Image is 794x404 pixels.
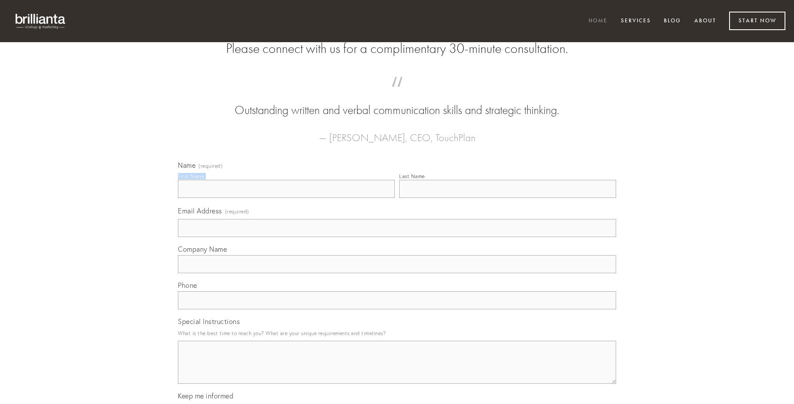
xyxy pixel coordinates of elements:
[615,14,657,28] a: Services
[178,161,195,170] span: Name
[178,327,616,339] p: What is the best time to reach you? What are your unique requirements and timelines?
[658,14,687,28] a: Blog
[178,207,222,215] span: Email Address
[178,173,204,179] div: First Name
[178,245,227,253] span: Company Name
[198,163,223,169] span: (required)
[178,392,233,400] span: Keep me informed
[192,85,602,102] span: “
[178,317,240,326] span: Special Instructions
[178,40,616,57] h2: Please connect with us for a complimentary 30-minute consultation.
[689,14,722,28] a: About
[9,9,73,34] img: brillianta - research, strategy, marketing
[583,14,613,28] a: Home
[178,281,197,290] span: Phone
[192,85,602,119] blockquote: Outstanding written and verbal communication skills and strategic thinking.
[399,173,425,179] div: Last Name
[225,206,249,217] span: (required)
[729,12,785,30] a: Start Now
[192,119,602,146] figcaption: — [PERSON_NAME], CEO, TouchPlan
